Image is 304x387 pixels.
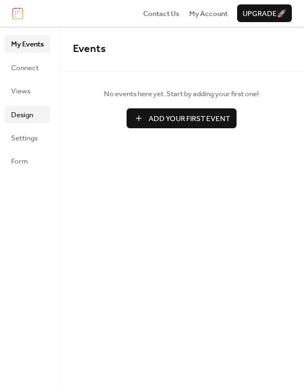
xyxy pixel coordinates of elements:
a: Contact Us [143,8,180,19]
a: Views [4,82,50,100]
span: My Events [11,39,44,50]
a: Settings [4,129,50,147]
span: Views [11,86,30,97]
span: Settings [11,133,38,144]
span: Add Your First Event [149,113,230,124]
button: Add Your First Event [127,108,237,128]
span: No events here yet. Start by adding your first one! [73,88,290,100]
span: Upgrade 🚀 [243,8,286,19]
button: Upgrade🚀 [237,4,292,22]
span: Form [11,156,28,167]
a: Form [4,152,50,170]
span: Events [73,39,106,59]
span: Design [11,109,33,121]
a: My Account [189,8,228,19]
a: Design [4,106,50,123]
a: Add Your First Event [73,108,290,128]
img: logo [12,7,23,19]
span: Connect [11,62,39,74]
a: Connect [4,59,50,76]
a: My Events [4,35,50,53]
